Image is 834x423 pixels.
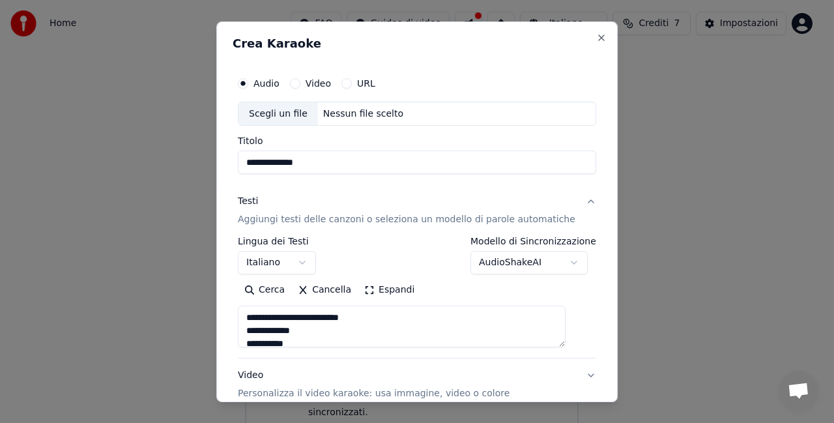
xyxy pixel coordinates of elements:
[470,237,596,246] label: Modello di Sincronizzazione
[238,102,318,125] div: Scegli un file
[291,280,358,300] button: Cancella
[238,387,510,400] p: Personalizza il video karaoke: usa immagine, video o colore
[357,78,375,87] label: URL
[318,107,409,120] div: Nessun file scelto
[253,78,280,87] label: Audio
[238,213,575,226] p: Aggiungi testi delle canzoni o seleziona un modello di parole automatiche
[238,136,596,145] label: Titolo
[238,195,258,208] div: Testi
[233,37,601,49] h2: Crea Karaoke
[238,184,596,237] button: TestiAggiungi testi delle canzoni o seleziona un modello di parole automatiche
[238,237,316,246] label: Lingua dei Testi
[238,280,291,300] button: Cerca
[238,358,596,411] button: VideoPersonalizza il video karaoke: usa immagine, video o colore
[306,78,331,87] label: Video
[358,280,421,300] button: Espandi
[238,237,596,358] div: TestiAggiungi testi delle canzoni o seleziona un modello di parole automatiche
[238,369,510,400] div: Video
